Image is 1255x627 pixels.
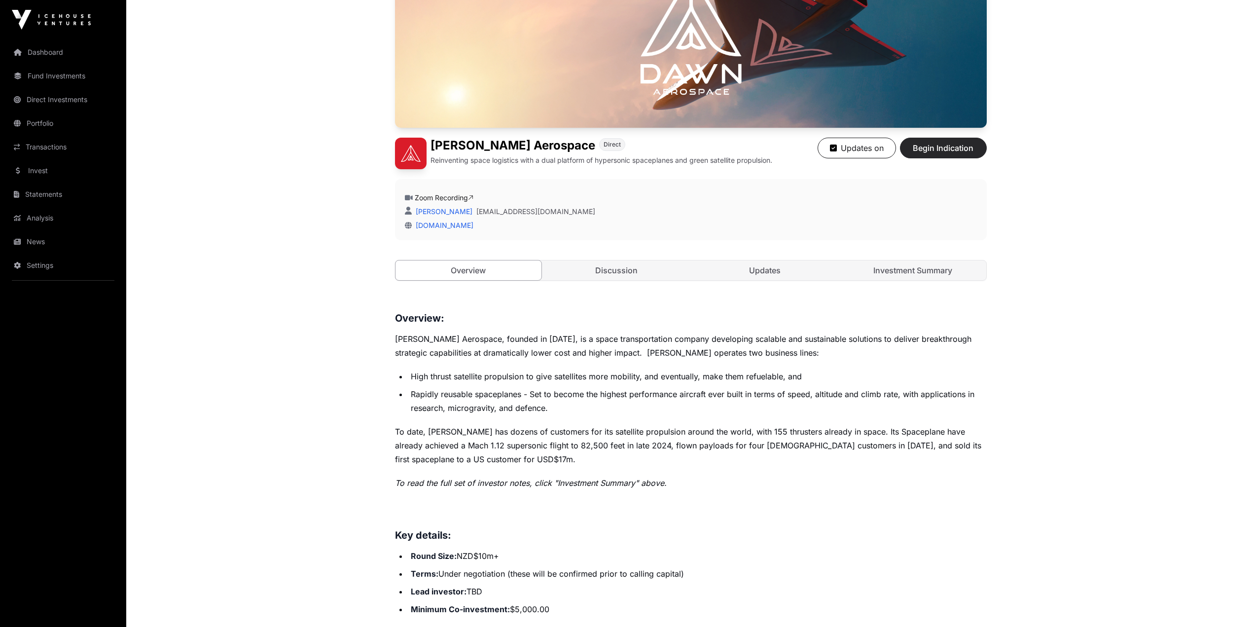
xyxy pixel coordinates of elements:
[464,587,466,596] strong: :
[395,260,542,281] a: Overview
[411,587,464,596] strong: Lead investor
[395,138,427,169] img: Dawn Aerospace
[395,332,987,360] p: [PERSON_NAME] Aerospace, founded in [DATE], is a space transportation company developing scalable...
[408,602,987,616] li: $5,000.00
[414,207,472,216] a: [PERSON_NAME]
[840,260,986,280] a: Investment Summary
[8,160,118,182] a: Invest
[900,148,987,157] a: Begin Indication
[8,41,118,63] a: Dashboard
[430,155,772,165] p: Reinventing space logistics with a dual platform of hypersonic spaceplanes and green satellite pr...
[8,89,118,111] a: Direct Investments
[8,136,118,158] a: Transactions
[476,207,595,217] a: [EMAIL_ADDRESS][DOMAIN_NAME]
[900,138,987,158] button: Begin Indication
[8,184,118,205] a: Statements
[395,478,667,488] em: To read the full set of investor notes, click "Investment Summary" above.
[412,221,473,229] a: [DOMAIN_NAME]
[8,231,118,253] a: News
[411,604,510,614] strong: Minimum Co-investment:
[1206,580,1255,627] iframe: Chat Widget
[818,138,896,158] button: Updates on
[411,551,457,561] strong: Round Size:
[604,141,621,148] span: Direct
[8,207,118,229] a: Analysis
[395,260,986,280] nav: Tabs
[415,193,473,202] a: Zoom Recording
[8,255,118,276] a: Settings
[411,569,438,579] strong: Terms:
[12,10,91,30] img: Icehouse Ventures Logo
[395,425,987,466] p: To date, [PERSON_NAME] has dozens of customers for its satellite propulsion around the world, wit...
[8,112,118,134] a: Portfolio
[408,567,987,581] li: Under negotiation (these will be confirmed prior to calling capital)
[408,369,987,383] li: High thrust satellite propulsion to give satellites more mobility, and eventually, make them refu...
[408,585,987,598] li: TBD
[8,65,118,87] a: Fund Investments
[395,527,987,543] h3: Key details:
[408,549,987,563] li: NZD$10m+
[692,260,838,280] a: Updates
[395,310,987,326] h3: Overview:
[543,260,690,280] a: Discussion
[430,138,595,153] h1: [PERSON_NAME] Aerospace
[912,142,974,154] span: Begin Indication
[408,387,987,415] li: Rapidly reusable spaceplanes - Set to become the highest performance aircraft ever built in terms...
